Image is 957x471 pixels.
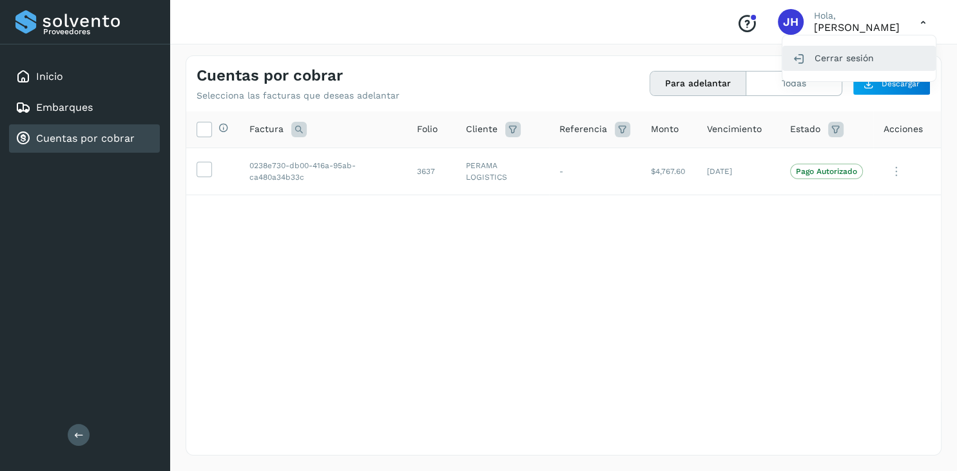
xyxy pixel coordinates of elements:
div: Inicio [9,62,160,91]
div: Embarques [9,93,160,122]
a: Embarques [36,101,93,113]
div: Cerrar sesión [782,46,936,70]
div: Cuentas por cobrar [9,124,160,153]
a: Cuentas por cobrar [36,132,135,144]
a: Inicio [36,70,63,82]
p: Proveedores [43,27,155,36]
